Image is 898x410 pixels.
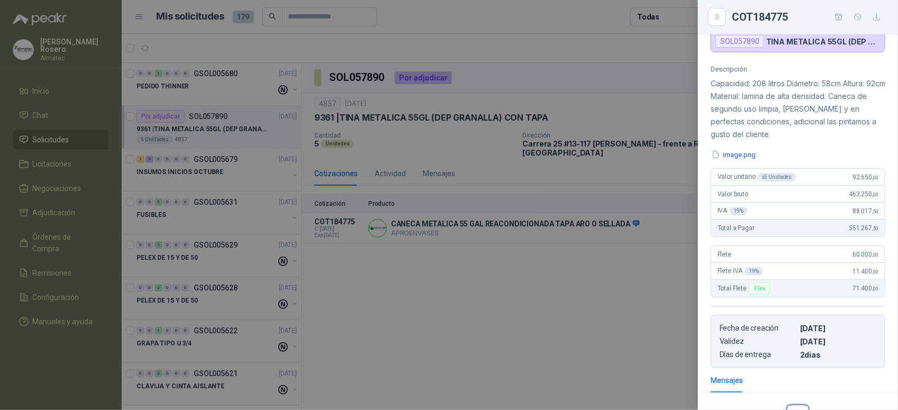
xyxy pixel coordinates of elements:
span: ,50 [872,208,878,214]
p: Fecha de creación [720,324,796,333]
p: TINA METALICA 55GL (DEP GRANALLA) CON TAPA [766,37,881,46]
div: x 5 Unidades [758,173,796,181]
span: Valor unitario [718,173,796,181]
span: ,00 [872,286,878,291]
div: 19 % [745,267,764,276]
div: Flex [749,282,769,295]
span: ,00 [872,252,878,258]
span: ,00 [872,192,878,197]
button: Close [711,11,723,23]
span: 551.267 [849,224,878,232]
span: Total Flete [718,282,772,295]
span: 463.250 [849,190,878,198]
span: Flete IVA [718,267,763,276]
span: 11.400 [852,268,878,275]
p: Descripción [711,65,885,73]
p: 2 dias [800,350,876,359]
span: 60.000 [852,251,878,258]
span: Total a Pagar [718,224,755,232]
button: image.png [711,149,757,160]
p: Días de entrega [720,350,796,359]
span: Flete [718,251,731,258]
p: Capacidad: 208 litros Diámetro: 58cm Altura: 92cm Material: lamina de alta densidad. Caneca de se... [711,77,885,141]
p: [DATE] [800,337,876,346]
p: [DATE] [800,324,876,333]
span: ,00 [872,269,878,275]
p: Validez [720,337,796,346]
span: 92.650 [852,174,878,181]
span: ,50 [872,225,878,231]
span: Valor bruto [718,190,748,198]
span: 71.400 [852,285,878,292]
span: ,00 [872,175,878,180]
span: IVA [718,207,748,215]
div: Mensajes [711,375,743,386]
div: COT184775 [732,8,885,25]
div: SOL057890 [715,35,764,48]
div: 19 % [730,207,748,215]
span: 88.017 [852,207,878,215]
